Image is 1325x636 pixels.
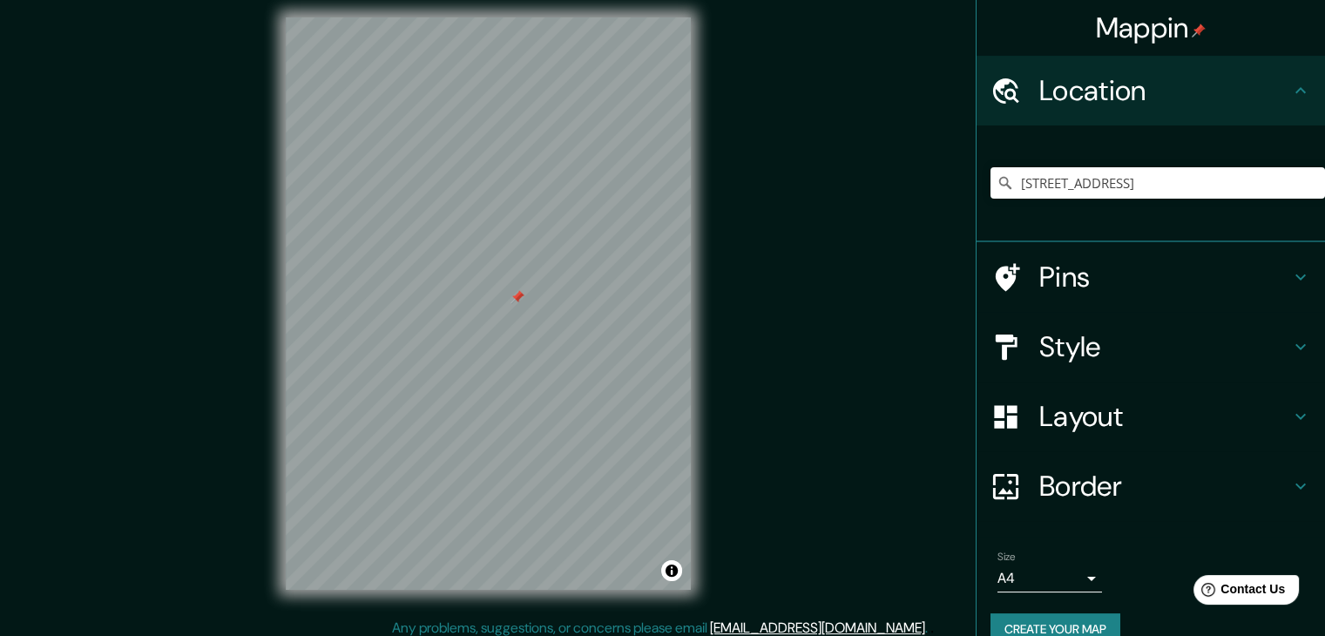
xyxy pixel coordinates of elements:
div: Border [977,451,1325,521]
h4: Layout [1039,399,1290,434]
div: Style [977,312,1325,382]
div: Location [977,56,1325,125]
h4: Border [1039,469,1290,504]
h4: Pins [1039,260,1290,294]
h4: Style [1039,329,1290,364]
h4: Location [1039,73,1290,108]
h4: Mappin [1096,10,1207,45]
button: Toggle attribution [661,560,682,581]
iframe: Help widget launcher [1170,568,1306,617]
label: Size [997,550,1016,565]
div: Pins [977,242,1325,312]
input: Pick your city or area [990,167,1325,199]
img: pin-icon.png [1192,24,1206,37]
canvas: Map [286,17,691,590]
div: Layout [977,382,1325,451]
div: A4 [997,565,1102,592]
